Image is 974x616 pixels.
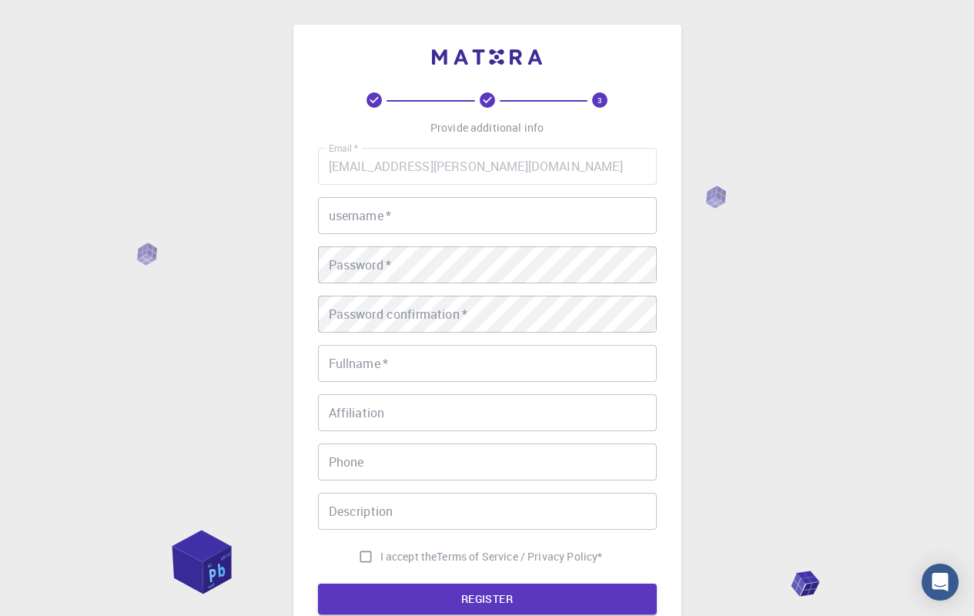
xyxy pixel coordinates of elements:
p: Provide additional info [430,120,544,136]
button: REGISTER [318,584,657,614]
span: I accept the [380,549,437,564]
p: Terms of Service / Privacy Policy * [437,549,602,564]
a: Terms of Service / Privacy Policy* [437,549,602,564]
label: Email [329,142,358,155]
text: 3 [597,95,602,105]
div: Open Intercom Messenger [922,564,959,601]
